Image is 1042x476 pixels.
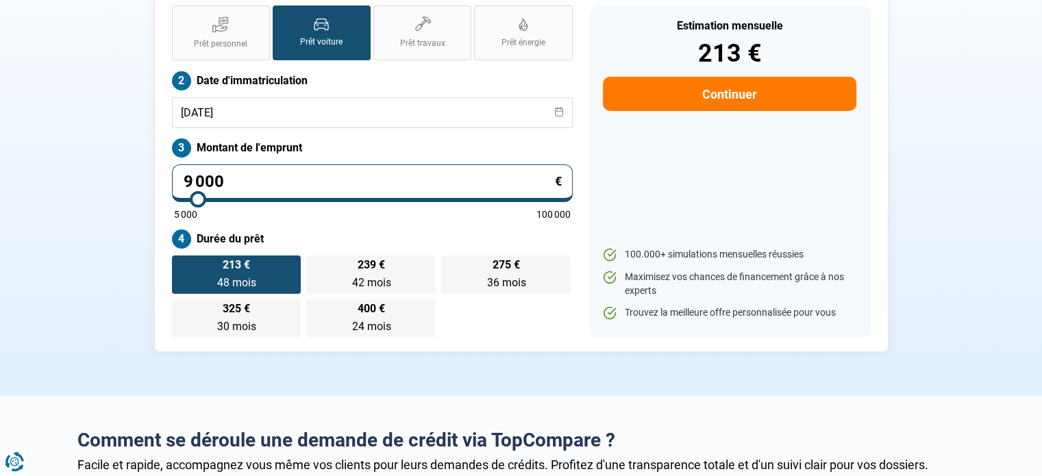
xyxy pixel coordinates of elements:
[172,97,573,128] input: jj/mm/aaaa
[351,320,390,333] span: 24 mois
[603,77,856,111] button: Continuer
[603,306,856,320] li: Trouvez la meilleure offre personnalisée pour vous
[536,210,571,219] span: 100 000
[400,38,445,49] span: Prêt travaux
[358,303,385,314] span: 400 €
[351,276,390,289] span: 42 mois
[501,37,545,49] span: Prêt énergie
[223,303,250,314] span: 325 €
[486,276,525,289] span: 36 mois
[223,260,250,271] span: 213 €
[172,71,573,90] label: Date d'immatriculation
[603,271,856,297] li: Maximisez vos chances de financement grâce à nos experts
[77,458,965,472] div: Facile et rapide, accompagnez vous même vos clients pour leurs demandes de crédits. Profitez d'un...
[216,276,256,289] span: 48 mois
[603,248,856,262] li: 100.000+ simulations mensuelles réussies
[358,260,385,271] span: 239 €
[216,320,256,333] span: 30 mois
[172,229,573,249] label: Durée du prêt
[555,175,562,188] span: €
[603,21,856,32] div: Estimation mensuelle
[77,429,965,452] h2: Comment se déroule une demande de crédit via TopCompare ?
[174,210,197,219] span: 5 000
[300,36,343,48] span: Prêt voiture
[194,38,247,50] span: Prêt personnel
[493,260,520,271] span: 275 €
[603,41,856,66] div: 213 €
[172,138,573,158] label: Montant de l'emprunt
